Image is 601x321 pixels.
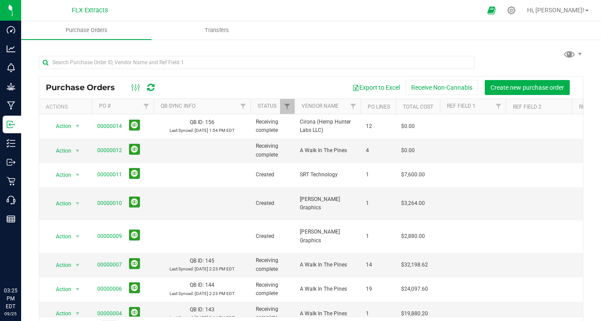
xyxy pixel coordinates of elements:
span: A Walk In The Pines [300,261,355,269]
span: QB ID: [190,119,204,125]
span: Action [48,197,72,210]
span: 1 [366,310,391,318]
a: QB Sync Info [161,103,195,109]
a: 00000004 [97,310,122,317]
span: select [72,169,83,181]
span: [DATE] 2:14 PM EDT [195,315,235,320]
a: PO # [99,103,111,109]
inline-svg: Reports [7,215,15,223]
span: Action [48,259,72,271]
input: Search Purchase Order ID, Vendor Name and Ref Field 1 [39,56,475,69]
a: Status [258,103,277,109]
span: [DATE] 2:23 PM EDT [195,291,235,296]
span: select [72,259,83,271]
span: select [72,230,83,243]
span: 12 [366,122,391,131]
span: Create new purchase order [490,84,564,91]
a: 00000014 [97,123,122,129]
button: Export to Excel [347,80,406,95]
span: 14 [366,261,391,269]
span: Action [48,230,72,243]
span: 1 [366,232,391,241]
span: Created [256,232,289,241]
span: [DATE] 1:54 PM EDT [195,128,235,133]
inline-svg: Analytics [7,44,15,53]
p: 03:25 PM EDT [4,287,17,310]
span: Transfers [193,26,241,34]
span: A Walk In The Pines [300,146,355,155]
iframe: Resource center [9,251,35,277]
a: Filter [280,99,295,114]
a: Filter [236,99,251,114]
span: QB ID: [190,258,204,264]
div: Manage settings [506,6,517,15]
span: Action [48,169,72,181]
span: FLX Extracts [72,7,108,14]
span: 1 [366,171,391,179]
span: Receiving complete [256,118,289,135]
span: $2,880.00 [401,232,425,241]
span: 19 [366,285,391,293]
inline-svg: Inbound [7,120,15,129]
button: Receive Non-Cannabis [406,80,478,95]
inline-svg: Retail [7,177,15,186]
div: Actions [46,104,88,110]
inline-svg: Call Center [7,196,15,204]
span: $3,264.00 [401,199,425,208]
span: $19,880.20 [401,310,428,318]
span: Action [48,307,72,320]
span: select [72,197,83,210]
span: select [72,145,83,157]
a: Filter [139,99,154,114]
span: $7,600.00 [401,171,425,179]
a: 00000011 [97,171,122,178]
span: Last Synced: [170,315,194,320]
span: A Walk In The Pines [300,285,355,293]
span: [DATE] 2:23 PM EDT [195,266,235,271]
a: Filter [346,99,361,114]
a: 00000009 [97,233,122,239]
a: Total Cost [403,104,433,110]
span: Action [48,145,72,157]
span: 145 [205,258,214,264]
span: QB ID: [190,282,204,288]
span: Purchase Orders [46,83,124,92]
span: select [72,120,83,132]
a: Filter [491,99,506,114]
span: Open Ecommerce Menu [482,2,501,19]
span: Purchase Orders [54,26,119,34]
span: 144 [205,282,214,288]
inline-svg: Inventory [7,139,15,148]
inline-svg: Monitoring [7,63,15,72]
span: Action [48,283,72,295]
span: select [72,307,83,320]
span: Receiving complete [256,142,289,159]
inline-svg: Grow [7,82,15,91]
span: 4 [366,146,391,155]
span: QB ID: [190,306,204,313]
a: Ref Field 1 [447,103,476,109]
inline-svg: Outbound [7,158,15,167]
inline-svg: Manufacturing [7,101,15,110]
a: Ref Field 2 [513,104,542,110]
span: 1 [366,199,391,208]
span: Last Synced: [170,291,194,296]
span: $0.00 [401,146,415,155]
span: 143 [205,306,214,313]
button: Create new purchase order [485,80,570,95]
a: 00000007 [97,262,122,268]
span: SRT Technology [300,171,355,179]
span: $32,198.62 [401,261,428,269]
span: $0.00 [401,122,415,131]
a: 00000010 [97,200,122,206]
span: A Walk In The Pines [300,310,355,318]
span: Last Synced: [170,128,194,133]
inline-svg: Dashboard [7,26,15,34]
span: Last Synced: [170,266,194,271]
span: [PERSON_NAME] Graphics [300,195,355,212]
span: Cirona (Hemp Hunter Labs LLC) [300,118,355,135]
a: Purchase Orders [21,21,151,40]
span: Receiving complete [256,281,289,298]
span: Hi, [PERSON_NAME]! [527,7,584,14]
span: $24,097.60 [401,285,428,293]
